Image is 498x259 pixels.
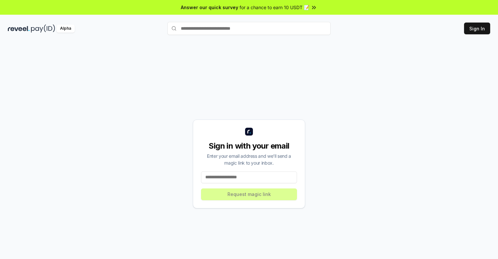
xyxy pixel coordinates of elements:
[245,128,253,136] img: logo_small
[240,4,309,11] span: for a chance to earn 10 USDT 📝
[464,23,490,34] button: Sign In
[31,24,55,33] img: pay_id
[56,24,75,33] div: Alpha
[8,24,30,33] img: reveel_dark
[201,141,297,151] div: Sign in with your email
[201,153,297,166] div: Enter your email address and we’ll send a magic link to your inbox.
[181,4,238,11] span: Answer our quick survey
